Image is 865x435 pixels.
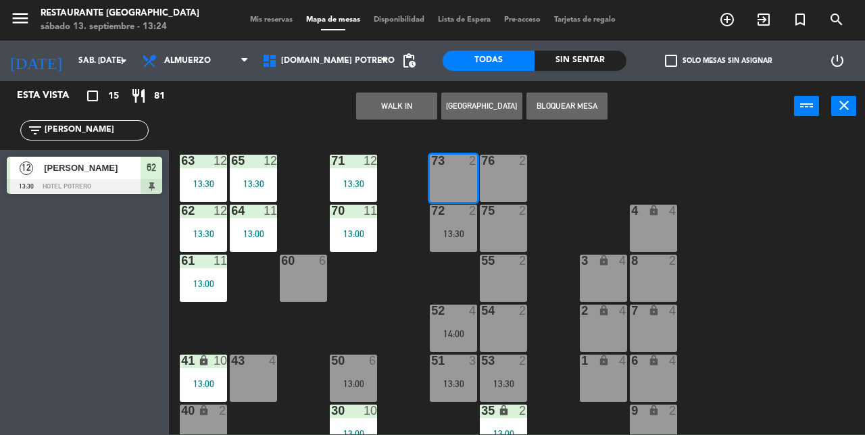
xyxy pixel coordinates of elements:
button: close [831,96,856,116]
i: lock [648,205,660,216]
div: 13:30 [330,179,377,188]
i: crop_square [84,88,101,104]
div: 6 [369,355,377,367]
div: 13:30 [480,379,527,388]
div: 63 [181,155,182,167]
div: 64 [231,205,232,217]
div: 4 [619,255,627,267]
div: 2 [519,405,527,417]
div: Sin sentar [535,51,626,71]
span: Lista de Espera [431,16,497,24]
div: 8 [631,255,632,267]
div: 30 [331,405,332,417]
div: 72 [431,205,432,217]
div: 13:30 [180,229,227,238]
i: lock [598,255,610,266]
div: 2 [469,205,477,217]
div: 13:30 [430,229,477,238]
i: lock [498,405,510,416]
div: 41 [181,355,182,367]
div: 2 [669,405,677,417]
div: 13:30 [430,379,477,388]
div: 75 [481,205,482,217]
div: 13:00 [230,229,277,238]
div: 11 [364,205,377,217]
div: 2 [519,305,527,317]
div: 4 [619,355,627,367]
div: 2 [519,355,527,367]
div: 3 [581,255,582,267]
button: power_input [794,96,819,116]
div: 12 [364,155,377,167]
span: pending_actions [401,53,417,69]
div: 12 [264,155,277,167]
i: lock [648,305,660,316]
button: menu [10,8,30,33]
div: 10 [214,355,227,367]
div: 4 [631,205,632,217]
div: 2 [581,305,582,317]
div: 52 [431,305,432,317]
i: power_input [799,97,815,113]
button: [GEOGRAPHIC_DATA] [441,93,522,120]
i: filter_list [27,122,43,138]
div: 53 [481,355,482,367]
div: 54 [481,305,482,317]
i: turned_in_not [792,11,808,28]
div: 2 [669,255,677,267]
div: 13:00 [330,379,377,388]
span: Mis reservas [243,16,299,24]
div: 10 [364,405,377,417]
input: Filtrar por nombre... [43,123,148,138]
div: 9 [631,405,632,417]
i: arrow_drop_down [116,53,132,69]
div: 4 [269,355,277,367]
span: Pre-acceso [497,16,547,24]
div: Restaurante [GEOGRAPHIC_DATA] [41,7,199,20]
div: 13:30 [230,179,277,188]
div: Todas [443,51,535,71]
div: 51 [431,355,432,367]
div: 4 [669,305,677,317]
div: Esta vista [7,88,97,104]
i: lock [648,405,660,416]
div: 4 [619,305,627,317]
div: 4 [469,305,477,317]
div: 62 [181,205,182,217]
i: lock [198,355,209,366]
div: 55 [481,255,482,267]
div: 4 [669,205,677,217]
div: 70 [331,205,332,217]
div: 14:00 [430,329,477,338]
div: 1 [581,355,582,367]
span: Tarjetas de regalo [547,16,622,24]
span: [DOMAIN_NAME] Potrero [281,56,395,66]
div: 2 [519,255,527,267]
i: lock [198,405,209,416]
i: menu [10,8,30,28]
button: WALK IN [356,93,437,120]
div: 13:30 [180,179,227,188]
div: 65 [231,155,232,167]
span: [PERSON_NAME] [44,161,141,175]
div: 4 [669,355,677,367]
div: 13:00 [330,229,377,238]
div: 60 [281,255,282,267]
div: 11 [214,255,227,267]
label: Solo mesas sin asignar [665,55,772,67]
div: sábado 13. septiembre - 13:24 [41,20,199,34]
div: 12 [214,155,227,167]
div: 61 [181,255,182,267]
i: add_circle_outline [719,11,735,28]
i: search [829,11,845,28]
div: 13:00 [180,379,227,388]
div: 76 [481,155,482,167]
div: 40 [181,405,182,417]
div: 13:00 [180,279,227,288]
div: 50 [331,355,332,367]
span: 81 [154,88,165,104]
div: 11 [264,205,277,217]
span: Disponibilidad [367,16,431,24]
i: restaurant [130,88,147,104]
div: 3 [469,355,477,367]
